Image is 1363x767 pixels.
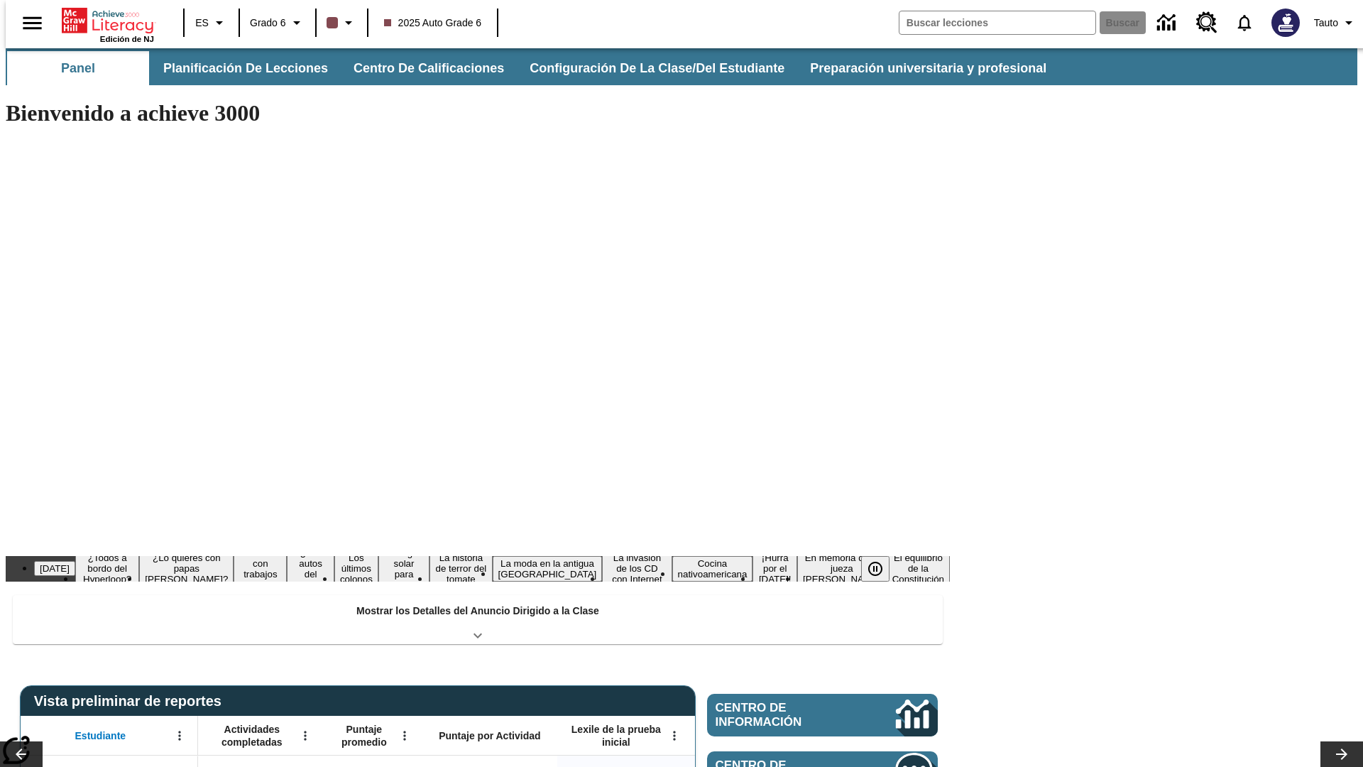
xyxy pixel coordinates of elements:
button: Diapositiva 7 Energía solar para todos [378,545,429,592]
button: Diapositiva 10 La invasión de los CD con Internet [602,550,672,587]
div: Portada [62,5,154,43]
button: Diapositiva 5 ¿Los autos del futuro? [287,545,334,592]
button: Abrir menú [664,725,685,746]
button: Abrir menú [394,725,415,746]
div: Subbarra de navegación [6,51,1059,85]
button: Planificación de lecciones [152,51,339,85]
button: Diapositiva 12 ¡Hurra por el Día de la Constitución! [752,550,797,587]
div: Pausar [861,556,904,582]
button: Diapositiva 13 En memoria de la jueza O'Connor [797,550,887,587]
span: Puntaje promedio [330,723,398,749]
button: Pausar [861,556,889,582]
button: Diapositiva 11 Cocina nativoamericana [672,556,753,582]
button: Diapositiva 2 ¿Todos a bordo del Hyperloop? [75,550,139,587]
button: Carrusel de lecciones, seguir [1320,741,1363,767]
span: Centro de información [716,701,848,729]
button: Lenguaje: ES, Selecciona un idioma [189,10,234,36]
button: Perfil/Configuración [1308,10,1363,36]
button: Preparación universitaria y profesional [799,51,1058,85]
button: Diapositiva 4 Niños con trabajos sucios [234,545,287,592]
a: Notificaciones [1226,4,1263,41]
button: Diapositiva 1 Día del Trabajo [34,561,75,576]
button: Escoja un nuevo avatar [1263,4,1308,41]
button: Diapositiva 14 El equilibrio de la Constitución [887,550,950,587]
span: Lexile de la prueba inicial [564,723,668,749]
button: Abrir menú [169,725,190,746]
div: Mostrar los Detalles del Anuncio Dirigido a la Clase [13,595,943,644]
span: ES [195,16,209,31]
span: Grado 6 [250,16,286,31]
button: Diapositiva 9 La moda en la antigua Roma [493,556,603,582]
button: Diapositiva 6 Los últimos colonos [334,550,378,587]
p: Mostrar los Detalles del Anuncio Dirigido a la Clase [356,604,599,619]
img: Avatar [1271,9,1300,37]
input: Buscar campo [899,11,1095,34]
span: Estudiante [75,729,126,742]
span: Actividades completadas [205,723,299,749]
button: Panel [7,51,149,85]
a: Centro de información [707,694,938,736]
a: Portada [62,6,154,35]
button: Centro de calificaciones [342,51,515,85]
button: El color de la clase es café oscuro. Cambiar el color de la clase. [321,10,363,36]
button: Diapositiva 3 ¿Lo quieres con papas fritas? [139,550,234,587]
div: Subbarra de navegación [6,48,1357,85]
span: Tauto [1314,16,1338,31]
button: Abrir menú [295,725,316,746]
span: Edición de NJ [100,35,154,43]
span: 2025 Auto Grade 6 [384,16,482,31]
button: Configuración de la clase/del estudiante [518,51,796,85]
a: Centro de información [1149,4,1188,43]
button: Abrir el menú lateral [11,2,53,44]
button: Grado: Grado 6, Elige un grado [244,10,311,36]
a: Centro de recursos, Se abrirá en una pestaña nueva. [1188,4,1226,42]
h1: Bienvenido a achieve 3000 [6,100,950,126]
button: Diapositiva 8 La historia de terror del tomate [429,550,492,587]
span: Vista preliminar de reportes [34,693,229,709]
span: Puntaje por Actividad [439,729,540,742]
